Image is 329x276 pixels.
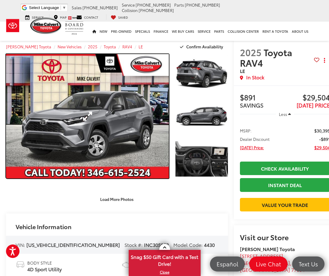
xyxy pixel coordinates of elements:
[226,22,261,41] a: Collision Center
[32,15,44,20] span: Service
[21,14,48,20] a: Service
[276,109,294,120] button: Less
[175,54,229,94] img: 2025 Toyota RAV4 LE
[1,16,24,35] img: Toyota
[290,22,310,41] a: About Us
[129,250,200,269] span: Snag $50 Gift Card with a Test Drive!
[170,22,196,41] a: WE BUY CARS
[62,5,66,10] span: ▼
[177,41,228,52] button: Confirm Availability
[60,15,67,20] span: Map
[82,5,118,10] span: [PHONE_NUMBER]
[104,44,116,49] a: Toyota
[139,8,174,13] span: [PHONE_NUMBER]
[175,139,229,179] img: 2025 Toyota RAV4 LE
[240,128,252,134] span: MSRP:
[16,241,25,248] span: VIN:
[240,67,245,74] span: LE
[240,252,283,259] span: [STREET_ADDRESS]
[144,241,169,248] span: INC305052
[185,2,220,8] span: [PHONE_NUMBER]
[106,14,133,20] a: My Saved Vehicles
[174,2,184,8] span: Parts
[240,144,264,150] span: [DATE] Price:
[88,44,97,49] a: 2025
[133,22,152,41] a: Specials
[27,260,62,266] span: Body Style
[30,17,62,34] img: Mike Calvert Toyota
[240,259,305,273] span: ,
[240,101,264,109] span: SAVINGS
[139,44,143,49] a: LE
[6,54,169,178] a: Expand Photo 0
[175,97,228,136] a: Expand Photo 2
[214,260,241,268] span: Español
[240,93,285,102] span: $891
[91,22,98,41] a: Home
[291,266,305,273] span: 77054
[261,22,290,41] a: Rent a Toyota
[29,5,66,10] a: Select Language​
[26,241,120,248] span: [US_VEHICLE_IDENTIFICATION_NUMBER]
[196,22,212,41] a: Service
[84,15,98,20] span: Contact
[212,22,226,41] a: Parts
[16,223,71,230] h2: Vehicle Information
[152,22,170,41] a: Finance
[49,14,71,20] a: Map
[124,241,143,248] span: Stock #:
[4,54,171,179] img: 2025 Toyota RAV4 LE
[240,252,305,273] a: [STREET_ADDRESS] [GEOGRAPHIC_DATA],[GEOGRAPHIC_DATA] 77054
[122,44,132,49] a: RAV4
[324,58,325,63] span: dropdown dots
[240,245,295,252] strong: [PERSON_NAME] Toyota
[6,44,51,49] a: [PERSON_NAME] Toyota
[175,139,228,178] a: Expand Photo 3
[279,111,287,117] span: Less
[240,46,292,69] span: Toyota RAV4
[246,74,264,81] span: In Stock
[96,194,138,204] button: Load More Photos
[98,22,109,41] a: New
[240,266,290,273] span: [GEOGRAPHIC_DATA]
[109,22,133,41] a: Pre-Owned
[210,256,245,271] a: Español
[58,44,82,49] a: New Vehicles
[296,260,321,268] span: Text Us
[186,44,223,49] span: Confirm Availability
[122,8,138,13] span: Collision
[72,5,82,10] span: Sales
[292,256,325,271] a: Text Us
[240,46,262,59] span: 2025
[175,96,229,136] img: 2025 Toyota RAV4 LE
[118,15,128,20] span: Saved
[136,2,171,8] span: [PHONE_NUMBER]
[29,5,59,10] span: Select Language
[204,241,215,248] span: 4430
[249,256,288,271] a: Live Chat
[253,260,284,268] span: Live Chat
[175,54,228,93] a: Expand Photo 1
[122,2,135,8] span: Service
[173,241,203,248] span: Model Code:
[72,14,103,20] a: Contact
[27,266,62,273] span: 4D Sport Utility
[240,136,270,142] span: Dealer Discount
